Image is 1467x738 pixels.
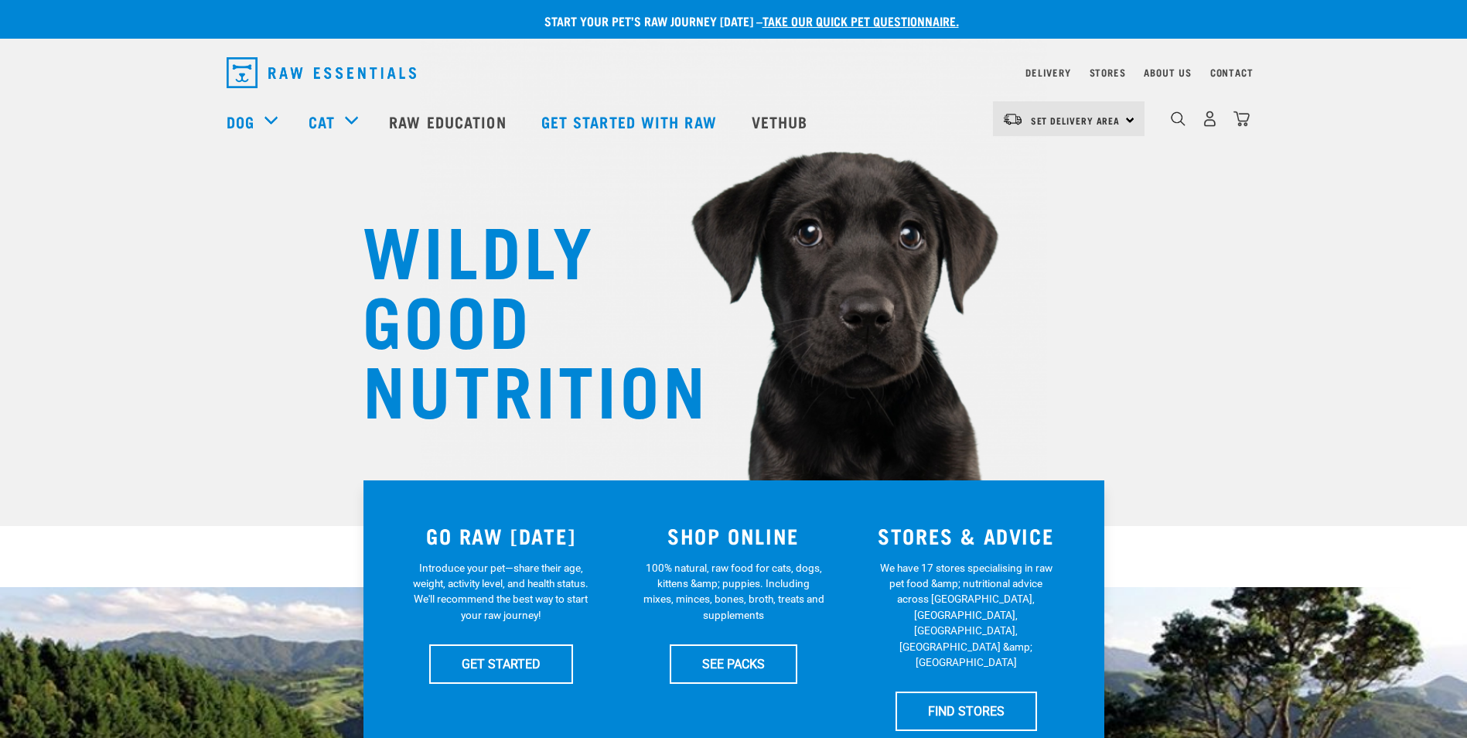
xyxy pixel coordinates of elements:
[896,692,1037,730] a: FIND STORES
[626,524,841,548] h3: SHOP ONLINE
[1171,111,1186,126] img: home-icon-1@2x.png
[227,110,254,133] a: Dog
[1002,112,1023,126] img: van-moving.png
[309,110,335,133] a: Cat
[1233,111,1250,127] img: home-icon@2x.png
[429,644,573,683] a: GET STARTED
[1090,70,1126,75] a: Stores
[394,524,609,548] h3: GO RAW [DATE]
[363,213,672,422] h1: WILDLY GOOD NUTRITION
[1031,118,1121,123] span: Set Delivery Area
[526,91,736,152] a: Get started with Raw
[1144,70,1191,75] a: About Us
[736,91,827,152] a: Vethub
[1210,70,1254,75] a: Contact
[643,560,824,624] p: 100% natural, raw food for cats, dogs, kittens &amp; puppies. Including mixes, minces, bones, bro...
[410,560,592,624] p: Introduce your pet—share their age, weight, activity level, and health status. We'll recommend th...
[1025,70,1070,75] a: Delivery
[227,57,416,88] img: Raw Essentials Logo
[214,51,1254,94] nav: dropdown navigation
[875,560,1057,671] p: We have 17 stores specialising in raw pet food &amp; nutritional advice across [GEOGRAPHIC_DATA],...
[374,91,525,152] a: Raw Education
[762,17,959,24] a: take our quick pet questionnaire.
[670,644,797,683] a: SEE PACKS
[1202,111,1218,127] img: user.png
[859,524,1073,548] h3: STORES & ADVICE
